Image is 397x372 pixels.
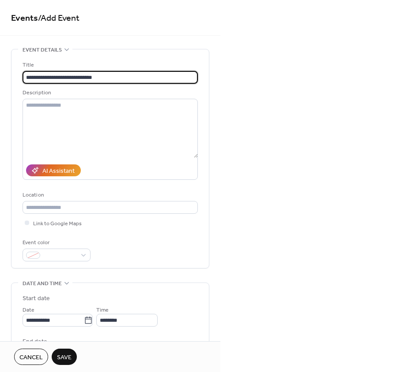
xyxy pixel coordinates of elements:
div: Location [23,190,196,200]
span: Link to Google Maps [33,219,82,228]
span: Save [57,353,72,362]
span: Date [23,305,34,315]
button: Cancel [14,349,48,365]
div: Event color [23,238,89,247]
div: Start date [23,294,50,303]
div: Description [23,88,196,97]
div: Title [23,60,196,70]
span: / Add Event [38,10,79,27]
button: AI Assistant [26,164,81,176]
button: Save [52,349,77,365]
span: Event details [23,45,62,55]
span: Date and time [23,279,62,288]
span: Cancel [19,353,43,362]
span: Time [96,305,109,315]
a: Events [11,10,38,27]
div: AI Assistant [42,167,75,176]
div: End date [23,337,47,346]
